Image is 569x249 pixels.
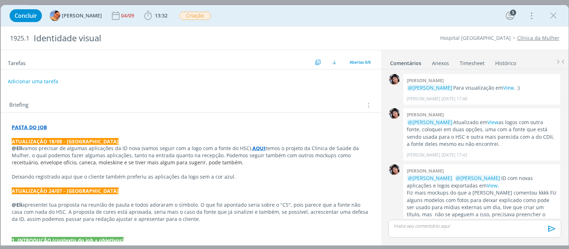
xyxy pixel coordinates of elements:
[15,13,37,18] span: Concluir
[432,60,449,67] div: Anexos
[389,164,400,175] img: E
[408,175,452,181] span: @[PERSON_NAME]
[12,237,124,244] strong: 1. INTRODUÇÃO (contexto do job + objetivos)
[407,175,557,189] p: ID com novas aplicações e logos exportadas em .
[12,201,370,223] p: apresentei tua proposta na reunião de pauta e todos adoraram o símbolo. O que foi apontado seria ...
[407,96,440,102] p: [PERSON_NAME]
[10,9,42,22] button: Concluir
[12,145,22,152] strong: @Eli
[389,74,400,85] img: E
[31,30,328,47] div: Identidade visual
[50,10,60,21] img: L
[9,101,28,110] span: Briefing
[142,10,169,21] button: 13:32
[14,159,244,166] span: eceituário, envelope ofício, caneca, moleskine e se tiver mais algum para sugerir, pode também.
[12,145,370,166] p: vamos precisar de algumas aplicações da ID nova (vamos seguir com a logo com a fonte do HSC). tem...
[12,187,119,194] strong: ATUALIZAÇÃO 24/07 - [GEOGRAPHIC_DATA]
[442,96,467,102] span: [DATE] 17:46
[390,57,422,67] a: Comentários
[62,13,102,18] span: [PERSON_NAME]
[50,10,102,21] button: L[PERSON_NAME]
[332,60,337,64] img: arrow-down.svg
[7,75,59,88] button: Adicionar uma tarefa
[440,35,511,41] a: Hospital [GEOGRAPHIC_DATA]
[407,119,557,148] p: Atualizado em as logos com outra fonte, coloquei em duas opções, uma com a fonte que está sendo u...
[408,119,452,126] span: @[PERSON_NAME]
[504,10,516,21] button: 5
[510,10,516,16] div: 5
[495,57,516,67] a: Histórico
[10,35,29,42] span: 1925.1
[407,84,557,91] p: Para visualização em . :)
[487,182,498,189] a: View
[1,5,569,245] div: dialog
[389,108,400,119] img: E
[407,168,444,174] b: [PERSON_NAME]
[179,12,211,20] span: Criação
[487,119,498,126] a: View
[155,12,168,19] span: 13:32
[456,175,500,181] span: @[PERSON_NAME]
[407,152,440,158] p: [PERSON_NAME]
[407,189,557,226] p: Fiz mais mockups do que a [PERSON_NAME] comentou kkkk Fiz alguns modelos com fotos para deixar ex...
[407,77,444,84] b: [PERSON_NAME]
[121,13,136,18] div: 04/09
[252,145,266,152] a: AQUI
[503,84,514,91] a: View
[12,201,22,208] strong: @Eli
[12,138,119,145] strong: ATUALIZAÇÃO 18/08 - [GEOGRAPHIC_DATA]
[350,59,371,65] span: Abertas 0/8
[442,152,467,158] span: [DATE] 17:42
[12,173,370,180] p: Deixando registrado aqui que o cliente também preferiu as aplicações da logo sem a cor azul.
[12,124,47,131] a: PASTA DO JOB
[8,58,26,67] span: Tarefas
[179,11,211,20] button: Criação
[517,35,559,41] a: Clínica da Mulher
[408,84,452,91] span: @[PERSON_NAME]
[407,111,444,118] b: [PERSON_NAME]
[459,57,485,67] a: Timesheet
